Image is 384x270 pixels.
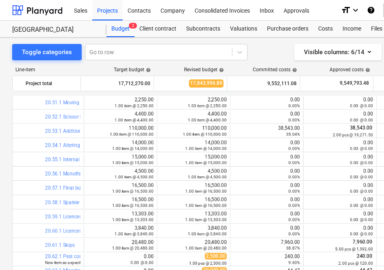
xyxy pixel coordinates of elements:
span: 2,500.00 [205,253,227,259]
div: 0.00 [234,140,300,151]
a: Budget2 [106,21,135,37]
div: 15,000.00 [161,154,227,165]
a: 20.57.1 Final builder's clean [45,185,106,191]
small: 1.00 item @ 110,000.00 [110,132,154,136]
a: 20.52.1 Scissor lifts [45,114,88,120]
small: 0.00 @ 0.00 [350,203,373,208]
span: help [144,68,151,72]
div: Visible columns : 6/14 [304,47,372,57]
div: Income [338,21,366,37]
div: 0.00 [307,111,373,123]
small: 0.00% [289,189,300,193]
div: 4,400.00 [161,111,227,123]
button: Toggle categories [12,44,82,60]
div: 7,960.00 [234,239,300,251]
a: Valuations [225,21,262,37]
div: 4,400.00 [87,111,154,123]
span: 38,543.00 [349,125,373,131]
small: 1.00 item @ 16,500.00 [185,203,227,208]
a: 20.53.1 Additional external scaffolding hire [45,128,140,134]
div: Line-item [12,67,81,72]
div: 3,840.00 [87,225,154,237]
small: 0.00% [289,146,300,151]
small: 1.00 item @ 20,480.00 [185,246,227,250]
span: 9,549,793.48 [339,80,370,87]
small: 1.00 item @ 2,250.00 [188,103,227,108]
small: 1.00 item @ 14,000.00 [112,146,154,151]
button: Visible columns:6/14 [294,44,382,60]
div: 0.00 [307,168,373,180]
a: 20.61.1 Skips [45,242,75,248]
div: 2,250.00 [87,97,154,108]
small: 1.00 item @ 14,000.00 [185,146,227,151]
small: 0.00 @ 0.00 [350,189,373,193]
small: 0.00 @ 0.00 [350,103,373,108]
i: format_size [341,5,351,15]
small: 1.00 item @ 15,000.00 [112,160,154,165]
small: 1.00 item @ 4,500.00 [115,175,154,179]
small: 1.00 pcs @ 2,500.00 [189,261,227,266]
small: 35.04% [286,132,300,136]
div: 0.00 [307,140,373,151]
div: 38,543.00 [234,125,300,137]
small: 1.00 item @ 3,840.00 [188,232,227,236]
small: 1.00 item @ 16,500.00 [112,203,154,208]
div: 0.00 [234,154,300,165]
div: Chat Widget [343,231,384,270]
span: help [364,68,370,72]
div: [GEOGRAPHIC_DATA] [12,26,97,34]
small: 38.87% [286,246,300,250]
small: 1.00 item @ 4,400.00 [115,118,154,122]
div: 240.00 [234,254,300,265]
div: 16,500.00 [161,182,227,194]
div: 0.00 [307,211,373,222]
div: 0.00 [87,254,154,265]
small: 1.00 item @ 13,303.00 [185,217,227,222]
div: 0.00 [307,197,373,208]
small: 9.60% [289,260,300,265]
div: 20,480.00 [87,239,154,251]
span: 2 [129,23,137,29]
div: Toggle categories [22,47,72,57]
small: 0.00% [289,118,300,122]
div: Revised budget [184,67,224,72]
div: 0.00 [234,97,300,108]
div: Committed costs [253,67,297,72]
small: 0.00 @ 0.00 [350,175,373,179]
a: 20.56.1 Monoflex [45,171,83,177]
span: 17,843,996.89 [189,79,223,87]
div: 16,500.00 [161,197,227,208]
small: 0.00% [289,175,300,179]
div: 0.00 [307,97,373,108]
a: 20.51.1 Moving of hoist [45,100,97,105]
a: 20.54.1 Altering and adapting during construction [45,143,155,148]
div: 0.00 [234,197,300,208]
div: Approved costs [330,67,370,72]
div: Purchase orders [262,21,313,37]
small: 1.00 item @ 3,840.00 [115,232,154,236]
small: 0.00 @ 0.00 [350,118,373,122]
small: 5.00 pcs @ 1,592.00 [335,247,373,251]
a: 20.59.1 Licences in connection with hoardings, scaffolding, [45,214,174,220]
div: Project total [26,77,77,90]
div: 0.00 [234,225,300,237]
small: 1.00 item @ 16,500.00 [112,189,154,193]
div: 15,000.00 [87,154,154,165]
div: 0.00 [234,182,300,194]
div: 14,000.00 [161,140,227,151]
div: 16,500.00 [87,182,154,194]
div: 0.00 [307,154,373,165]
div: Budget [106,21,135,37]
small: 0.00% [289,160,300,165]
div: 13,303.00 [161,211,227,222]
a: Costs [313,21,338,37]
a: Client contract [135,21,181,37]
div: 13,303.00 [87,211,154,222]
small: 1.00 item @ 20,480.00 [112,246,154,250]
div: 17,712,270.00 [84,77,150,90]
small: 0.00 @ 0.00 [350,146,373,151]
a: Subcontracts [181,21,225,37]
